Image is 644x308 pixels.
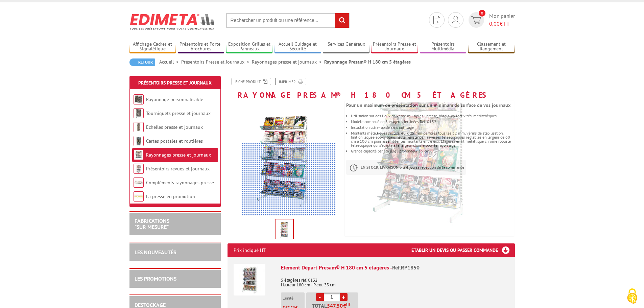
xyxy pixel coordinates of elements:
[340,293,348,301] a: +
[129,9,216,34] img: Edimeta
[178,41,224,52] a: Présentoirs et Porte-brochures
[146,152,211,158] a: Rayonnages presse et journaux
[134,191,144,202] img: La presse en promotion
[134,108,144,118] img: Tourniquets presse et journaux
[467,12,515,28] a: devis rapide 0 Mon panier 0,00€ HT
[234,243,266,257] p: Prix indiqué HT
[146,96,203,102] a: Rayonnage personnalisable
[181,59,252,65] a: Présentoirs Presse et Journaux
[346,302,351,307] sup: HT
[129,58,155,66] a: Retour
[146,166,210,172] a: Présentoirs revues et journaux
[489,12,515,28] span: Mon panier
[324,58,411,65] li: Rayonnage Presam® H 180 cm 5 étagères
[275,41,321,52] a: Accueil Guidage et Sécurité
[323,41,369,52] a: Services Généraux
[146,110,211,116] a: Tourniquets presse et journaux
[134,177,144,188] img: Compléments rayonnages presse
[129,41,176,52] a: Affichage Cadres et Signalétique
[159,59,181,65] a: Accueil
[226,41,273,52] a: Exposition Grilles et Panneaux
[316,293,324,301] a: -
[335,13,349,28] input: rechercher
[489,20,500,27] span: 0,00
[371,41,418,52] a: Présentoirs Presse et Journaux
[146,180,214,186] a: Compléments rayonnages presse
[420,41,467,52] a: Présentoirs Multimédia
[146,138,203,144] a: Cartes postales et routières
[281,264,509,271] div: Element Départ Presam® H 180 cm 5 étagères -
[134,94,144,104] img: Rayonnage personnalisable
[234,264,265,295] img: Element Départ Presam® H 180 cm 5 étagères
[275,78,306,85] a: Imprimer
[411,243,515,257] h3: Etablir un devis ou passer commande
[146,124,203,130] a: Echelles presse et journaux
[624,288,641,305] img: Cookies (fenêtre modale)
[468,41,515,52] a: Classement et Rangement
[281,273,509,287] p: 5 étagères réf. 0132 Hauteur 180 cm - P ext. 35 cm
[135,275,176,282] a: LES PROMOTIONS
[452,16,459,24] img: devis rapide
[283,296,305,301] p: L'unité
[134,122,144,132] img: Echelles presse et journaux
[134,136,144,146] img: Cartes postales et routières
[135,217,169,230] a: FABRICATIONS"Sur Mesure"
[489,20,515,28] span: € HT
[620,285,644,308] button: Cookies (fenêtre modale)
[471,16,481,24] img: devis rapide
[392,264,420,271] span: Réf.RP1850
[134,150,144,160] img: Rayonnages presse et journaux
[226,13,350,28] input: Rechercher un produit ou une référence...
[135,249,176,256] a: LES NOUVEAUTÉS
[276,219,293,240] img: rayonnages_presse_rp1850.jpg
[146,193,195,199] a: La presse en promotion
[252,59,324,65] a: Rayonnages presse et journaux
[320,37,523,239] img: rayonnages_presse_rp1850.jpg
[232,78,271,85] a: Fiche produit
[479,10,485,17] span: 0
[134,164,144,174] img: Présentoirs revues et journaux
[433,16,440,24] img: devis rapide
[138,80,212,86] a: Présentoirs Presse et Journaux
